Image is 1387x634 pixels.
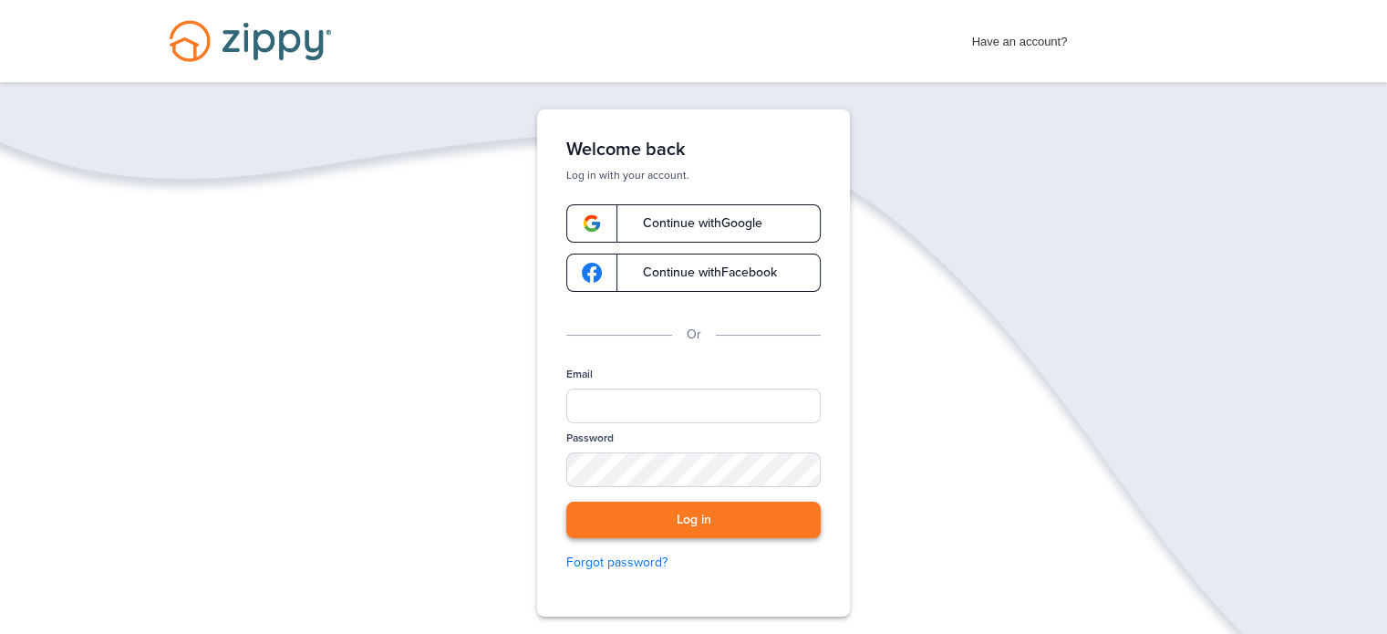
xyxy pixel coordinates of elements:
p: Log in with your account. [566,168,821,182]
p: Or [687,325,701,345]
a: Forgot password? [566,553,821,573]
img: google-logo [582,213,602,234]
label: Email [566,367,593,382]
button: Log in [566,502,821,539]
label: Password [566,431,614,446]
a: google-logoContinue withFacebook [566,254,821,292]
input: Password [566,452,821,487]
input: Email [566,389,821,423]
h1: Welcome back [566,139,821,161]
a: google-logoContinue withGoogle [566,204,821,243]
span: Have an account? [972,23,1068,52]
img: google-logo [582,263,602,283]
span: Continue with Facebook [625,266,777,279]
span: Continue with Google [625,217,762,230]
